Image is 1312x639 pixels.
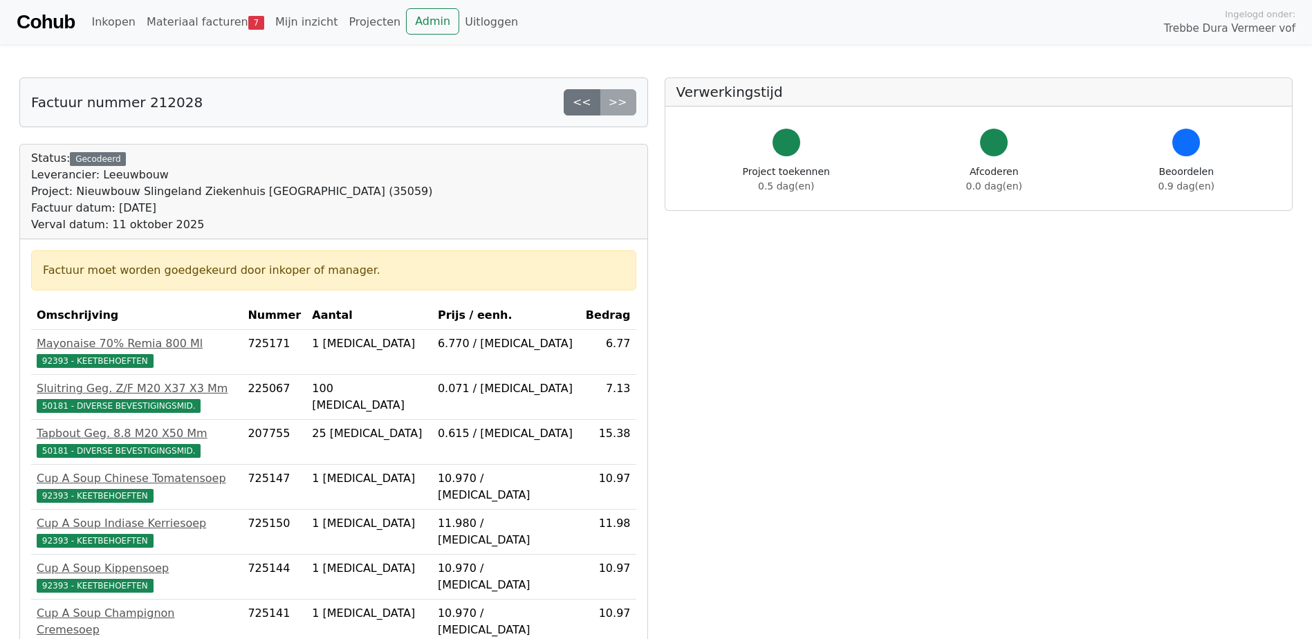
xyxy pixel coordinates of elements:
th: Aantal [306,302,432,330]
div: 0.615 / [MEDICAL_DATA] [438,425,575,442]
div: Factuur datum: [DATE] [31,200,433,216]
span: 92393 - KEETBEHOEFTEN [37,534,154,548]
h5: Verwerkingstijd [676,84,1282,100]
div: 1 [MEDICAL_DATA] [312,560,427,577]
div: 11.980 / [MEDICAL_DATA] [438,515,575,548]
div: Leverancier: Leeuwbouw [31,167,433,183]
td: 725171 [242,330,306,375]
div: 10.970 / [MEDICAL_DATA] [438,605,575,638]
div: Verval datum: 11 oktober 2025 [31,216,433,233]
span: Trebbe Dura Vermeer vof [1164,21,1295,37]
td: 225067 [242,375,306,420]
div: 1 [MEDICAL_DATA] [312,470,427,487]
td: 725147 [242,465,306,510]
a: Tapbout Geg. 8.8 M20 X50 Mm50181 - DIVERSE BEVESTIGINGSMID. [37,425,237,459]
div: Cup A Soup Chinese Tomatensoep [37,470,237,487]
span: 0.5 dag(en) [758,180,814,192]
td: 725150 [242,510,306,555]
a: Admin [406,8,459,35]
a: Cup A Soup Kippensoep92393 - KEETBEHOEFTEN [37,560,237,593]
div: Cup A Soup Kippensoep [37,560,237,577]
th: Prijs / eenh. [432,302,580,330]
a: Mijn inzicht [270,8,344,36]
a: Uitloggen [459,8,524,36]
td: 7.13 [580,375,636,420]
div: Project: Nieuwbouw Slingeland Ziekenhuis [GEOGRAPHIC_DATA] (35059) [31,183,433,200]
a: Projecten [343,8,406,36]
span: 92393 - KEETBEHOEFTEN [37,579,154,593]
span: 50181 - DIVERSE BEVESTIGINGSMID. [37,399,201,413]
div: 1 [MEDICAL_DATA] [312,335,427,352]
td: 10.97 [580,555,636,600]
div: 6.770 / [MEDICAL_DATA] [438,335,575,352]
td: 11.98 [580,510,636,555]
a: Cup A Soup Chinese Tomatensoep92393 - KEETBEHOEFTEN [37,470,237,503]
span: 7 [248,16,264,30]
th: Nummer [242,302,306,330]
td: 207755 [242,420,306,465]
div: Cup A Soup Indiase Kerriesoep [37,515,237,532]
div: Factuur moet worden goedgekeurd door inkoper of manager. [43,262,625,279]
span: 92393 - KEETBEHOEFTEN [37,354,154,368]
a: Cohub [17,6,75,39]
a: Mayonaise 70% Remia 800 Ml92393 - KEETBEHOEFTEN [37,335,237,369]
div: Status: [31,150,433,233]
div: 10.970 / [MEDICAL_DATA] [438,470,575,503]
span: 92393 - KEETBEHOEFTEN [37,489,154,503]
span: 50181 - DIVERSE BEVESTIGINGSMID. [37,444,201,458]
th: Omschrijving [31,302,242,330]
div: Project toekennen [743,165,830,194]
div: Sluitring Geg. Z/F M20 X37 X3 Mm [37,380,237,397]
td: 725144 [242,555,306,600]
a: Inkopen [86,8,140,36]
td: 10.97 [580,465,636,510]
span: 0.9 dag(en) [1158,180,1214,192]
div: 1 [MEDICAL_DATA] [312,515,427,532]
div: Gecodeerd [70,152,126,166]
div: Afcoderen [966,165,1022,194]
a: Sluitring Geg. Z/F M20 X37 X3 Mm50181 - DIVERSE BEVESTIGINGSMID. [37,380,237,414]
span: 0.0 dag(en) [966,180,1022,192]
th: Bedrag [580,302,636,330]
a: << [564,89,600,115]
div: Cup A Soup Champignon Cremesoep [37,605,237,638]
div: 10.970 / [MEDICAL_DATA] [438,560,575,593]
a: Cup A Soup Indiase Kerriesoep92393 - KEETBEHOEFTEN [37,515,237,548]
div: 1 [MEDICAL_DATA] [312,605,427,622]
div: Mayonaise 70% Remia 800 Ml [37,335,237,352]
a: Materiaal facturen7 [141,8,270,36]
div: Beoordelen [1158,165,1214,194]
h5: Factuur nummer 212028 [31,94,203,111]
div: 25 [MEDICAL_DATA] [312,425,427,442]
div: 0.071 / [MEDICAL_DATA] [438,380,575,397]
td: 6.77 [580,330,636,375]
div: Tapbout Geg. 8.8 M20 X50 Mm [37,425,237,442]
td: 15.38 [580,420,636,465]
div: 100 [MEDICAL_DATA] [312,380,427,414]
span: Ingelogd onder: [1225,8,1295,21]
